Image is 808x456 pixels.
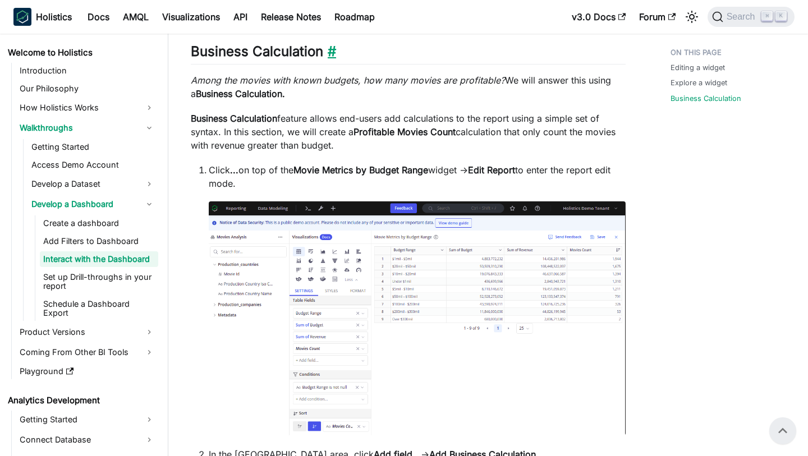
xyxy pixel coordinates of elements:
[671,77,727,88] a: Explore a widget
[227,8,254,26] a: API
[40,215,158,231] a: Create a dashboard
[353,126,456,137] strong: Profitable Movies Count
[40,251,158,267] a: Interact with the Dashboard
[191,112,626,152] p: feature allows end-users add calculations to the report using a simple set of syntax. In this sec...
[328,8,382,26] a: Roadmap
[293,164,428,176] strong: Movie Metrics by Budget Range
[16,63,158,79] a: Introduction
[16,119,158,137] a: Walkthroughs
[468,164,515,176] strong: Edit Report
[254,8,328,26] a: Release Notes
[16,343,158,361] a: Coming From Other BI Tools
[13,8,31,26] img: Holistics
[28,139,158,155] a: Getting Started
[28,157,158,173] a: Access Demo Account
[632,8,682,26] a: Forum
[13,8,72,26] a: HolisticsHolistics
[4,45,158,61] a: Welcome to Holistics
[209,163,626,190] p: Click on top of the widget → to enter the report edit mode.
[4,393,158,408] a: Analytics Development
[191,73,626,100] p: We will answer this using a
[769,417,796,444] button: Scroll back to top
[116,8,155,26] a: AMQL
[671,62,725,73] a: Editing a widget
[708,7,795,27] button: Search (Command+K)
[723,12,762,22] span: Search
[28,175,158,193] a: Develop a Dataset
[28,195,158,213] a: Develop a Dashboard
[191,113,277,124] strong: Business Calculation
[196,88,285,99] strong: Business Calculation.
[16,363,158,379] a: Playground
[565,8,632,26] a: v3.0 Docs
[16,431,158,449] a: Connect Database
[775,11,787,21] kbd: K
[16,323,158,341] a: Product Versions
[683,8,701,26] button: Switch between dark and light mode (currently light mode)
[40,269,158,294] a: Set up Drill-throughs in your report
[36,10,72,24] b: Holistics
[16,411,158,429] a: Getting Started
[323,43,336,59] a: Direct link to Business Calculation
[230,164,238,176] strong: ...
[155,8,227,26] a: Visualizations
[16,81,158,96] a: Our Philosophy
[191,75,505,86] em: Among the movies with known budgets, how many movies are profitable?
[16,99,158,117] a: How Holistics Works
[40,296,158,321] a: Schedule a Dashboard Export
[671,93,741,104] a: Business Calculation
[191,43,626,65] h2: Business Calculation
[81,8,116,26] a: Docs
[40,233,158,249] a: Add Filters to Dashboard
[761,11,773,21] kbd: ⌘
